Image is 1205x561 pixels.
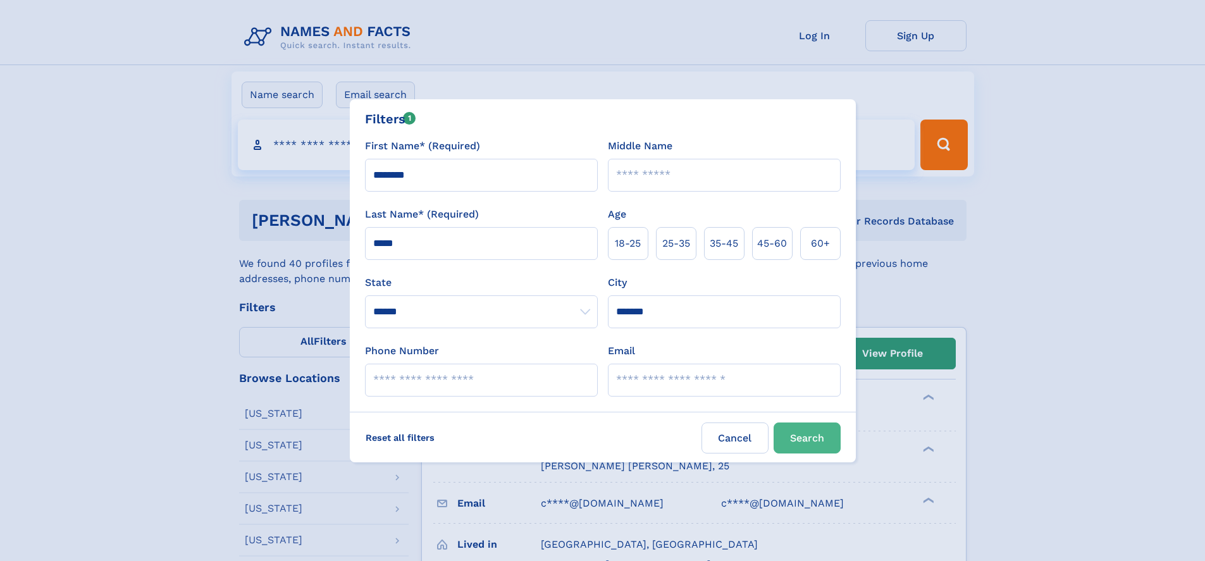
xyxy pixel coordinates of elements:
label: Email [608,343,635,359]
label: First Name* (Required) [365,139,480,154]
span: 25‑35 [662,236,690,251]
label: Phone Number [365,343,439,359]
label: Last Name* (Required) [365,207,479,222]
span: 45‑60 [757,236,787,251]
div: Filters [365,109,416,128]
label: Cancel [701,422,769,453]
label: Middle Name [608,139,672,154]
label: State [365,275,598,290]
button: Search [774,422,841,453]
label: City [608,275,627,290]
span: 35‑45 [710,236,738,251]
label: Reset all filters [357,422,443,453]
span: 18‑25 [615,236,641,251]
label: Age [608,207,626,222]
span: 60+ [811,236,830,251]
